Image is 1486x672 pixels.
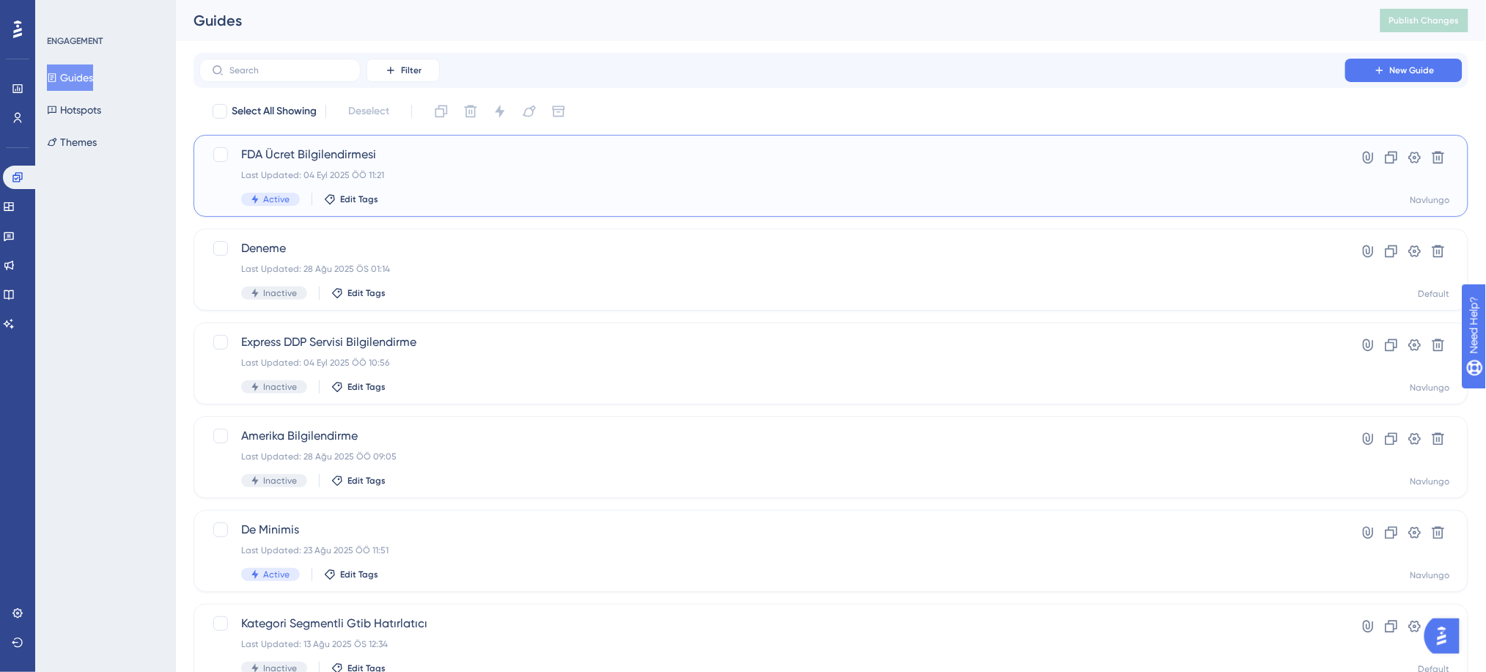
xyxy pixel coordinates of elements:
button: Edit Tags [331,287,386,299]
span: Inactive [263,381,297,393]
button: Guides [47,64,93,91]
div: Navlungo [1410,382,1450,394]
div: Guides [194,10,1344,31]
div: Last Updated: 04 Eyl 2025 ÖÖ 10:56 [241,357,1303,369]
span: Inactive [263,475,297,487]
button: Themes [47,129,97,155]
span: Edit Tags [340,193,378,205]
span: Edit Tags [347,381,386,393]
span: Active [263,193,290,205]
span: Deneme [241,240,1303,257]
span: De Minimis [241,521,1303,539]
span: Edit Tags [340,569,378,580]
div: Navlungo [1410,569,1450,581]
span: Inactive [263,287,297,299]
button: Edit Tags [331,381,386,393]
span: Amerika Bilgilendirme [241,427,1303,445]
div: Last Updated: 28 Ağu 2025 ÖS 01:14 [241,263,1303,275]
button: Hotspots [47,97,101,123]
span: Publish Changes [1389,15,1460,26]
button: Deselect [335,98,402,125]
div: Default [1419,288,1450,300]
div: ENGAGEMENT [47,35,103,47]
iframe: UserGuiding AI Assistant Launcher [1424,614,1468,658]
span: Kategori Segmentli Gtib Hatırlatıcı [241,615,1303,632]
span: Select All Showing [232,103,317,120]
span: New Guide [1390,64,1435,76]
button: Publish Changes [1380,9,1468,32]
span: FDA Ücret Bilgilendirmesi [241,146,1303,163]
button: Filter [367,59,440,82]
div: Last Updated: 28 Ağu 2025 ÖÖ 09:05 [241,451,1303,462]
span: Filter [401,64,422,76]
button: Edit Tags [331,475,386,487]
div: Navlungo [1410,476,1450,487]
span: Active [263,569,290,580]
span: Edit Tags [347,475,386,487]
span: Edit Tags [347,287,386,299]
span: Need Help? [34,4,92,21]
div: Last Updated: 23 Ağu 2025 ÖÖ 11:51 [241,544,1303,556]
button: Edit Tags [324,569,378,580]
input: Search [229,65,348,75]
span: Deselect [348,103,389,120]
div: Last Updated: 13 Ağu 2025 ÖS 12:34 [241,638,1303,650]
button: New Guide [1345,59,1463,82]
span: Express DDP Servisi Bilgilendirme [241,333,1303,351]
div: Navlungo [1410,194,1450,206]
button: Edit Tags [324,193,378,205]
div: Last Updated: 04 Eyl 2025 ÖÖ 11:21 [241,169,1303,181]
